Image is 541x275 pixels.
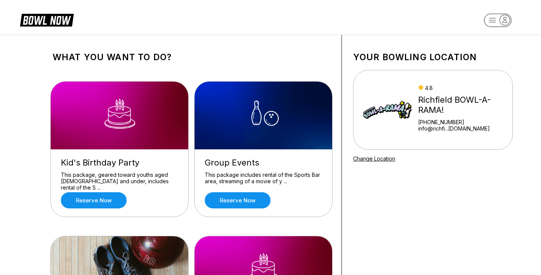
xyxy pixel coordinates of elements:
a: info@richfi...[DOMAIN_NAME] [418,125,503,132]
a: Change Location [353,155,395,162]
a: Reserve now [205,192,270,208]
div: 4.8 [418,85,503,91]
div: Richfield BOWL-A-RAMA! [418,95,503,115]
div: Kid's Birthday Party [61,158,178,168]
div: [PHONE_NUMBER] [418,119,503,125]
div: This package, geared toward youths aged [DEMOGRAPHIC_DATA] and under, includes rental of the S ... [61,172,178,185]
h1: What you want to do? [53,52,330,62]
h1: Your bowling location [353,52,513,62]
img: Richfield BOWL-A-RAMA! [363,82,411,138]
div: Group Events [205,158,322,168]
img: Kid's Birthday Party [51,82,189,149]
a: Reserve now [61,192,127,208]
div: This package includes rental of the Sports Bar area, streaming of a movie of y ... [205,172,322,185]
img: Group Events [195,82,333,149]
